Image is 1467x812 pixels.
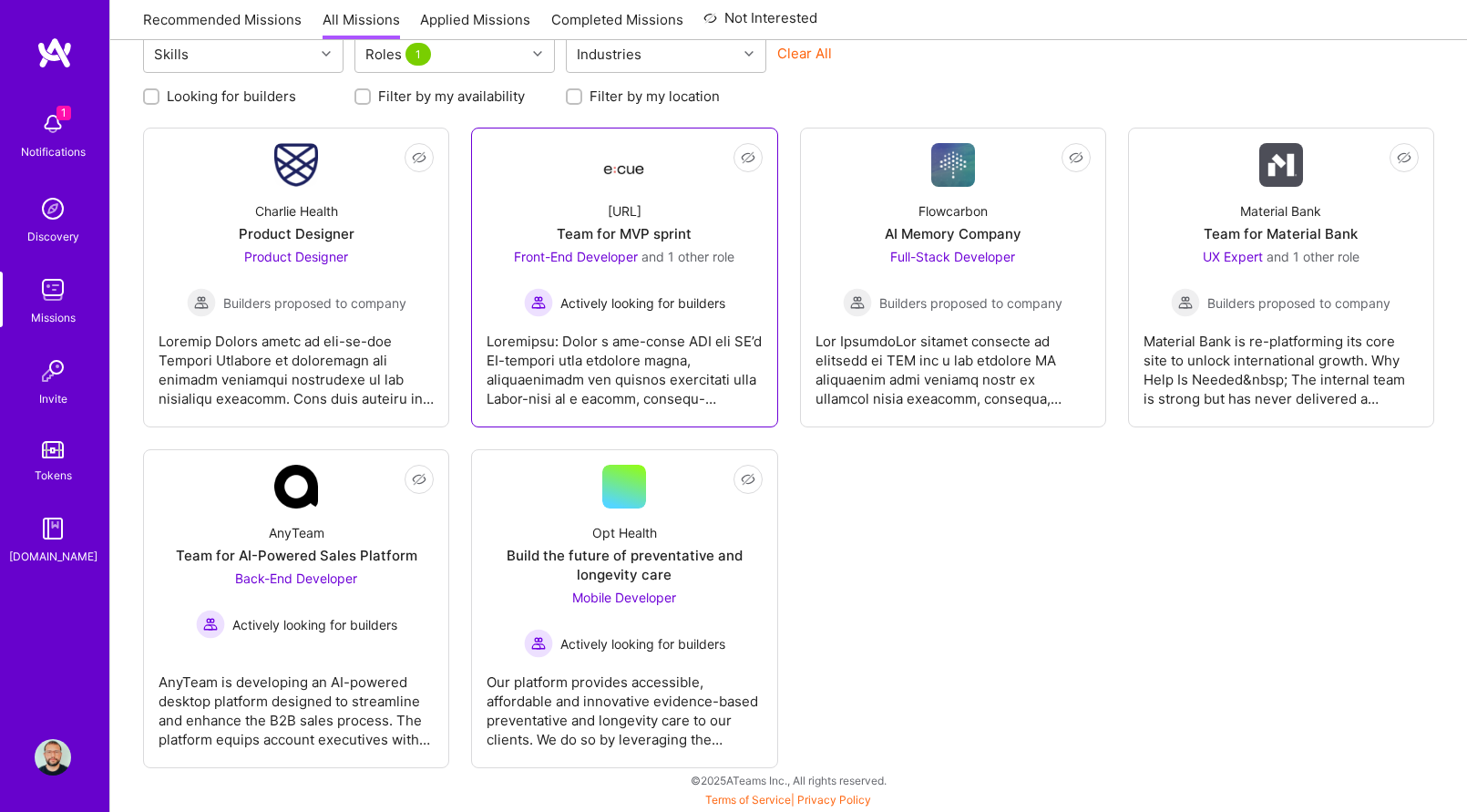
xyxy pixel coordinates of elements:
[9,547,97,566] div: [DOMAIN_NAME]
[39,389,67,408] div: Invite
[608,201,641,221] div: [URL]
[176,546,417,565] div: Team for AI-Powered Sales Platform
[551,10,683,40] a: Completed Missions
[741,472,755,487] i: icon EyeClosed
[378,87,525,106] label: Filter by my availability
[487,317,762,408] div: Loremipsu: Dolor s ame-conse ADI eli SE’d EI-tempori utla etdolore magna, aliquaenimadm ven quisn...
[744,49,754,58] i: icon Chevron
[641,249,734,264] span: and 1 other role
[890,249,1015,264] span: Full-Stack Developer
[572,41,646,67] div: Industries
[918,201,988,221] div: Flowcarbon
[705,793,791,807] a: Terms of Service
[405,43,431,66] span: 1
[167,87,296,106] label: Looking for builders
[187,288,216,317] img: Builders proposed to company
[560,634,725,653] span: Actively looking for builders
[239,224,354,243] div: Product Designer
[35,466,72,485] div: Tokens
[557,224,692,243] div: Team for MVP sprint
[797,793,871,807] a: Privacy Policy
[35,190,71,227] img: discovery
[244,249,348,264] span: Product Designer
[514,249,638,264] span: Front-End Developer
[524,629,553,658] img: Actively looking for builders
[21,142,86,161] div: Notifications
[35,106,71,142] img: bell
[777,44,832,63] button: Clear All
[35,272,71,308] img: teamwork
[1207,293,1390,313] span: Builders proposed to company
[1144,317,1419,408] div: Material Bank is re-platforming its core site to unlock international growth. Why Help Is Needed&...
[741,150,755,165] i: icon EyeClosed
[235,570,357,586] span: Back-End Developer
[816,317,1091,408] div: Lor IpsumdoLor sitamet consecte ad elitsedd ei TEM inc u lab etdolore MA aliquaenim admi veniamq ...
[42,441,64,458] img: tokens
[274,143,318,187] img: Company Logo
[412,472,426,487] i: icon EyeClosed
[1240,201,1321,221] div: Material Bank
[35,510,71,547] img: guide book
[524,288,553,317] img: Actively looking for builders
[143,10,302,40] a: Recommended Missions
[560,293,725,313] span: Actively looking for builders
[31,308,76,327] div: Missions
[149,41,193,67] div: Skills
[159,658,434,749] div: AnyTeam is developing an AI-powered desktop platform designed to streamline and enhance the B2B s...
[36,36,73,69] img: logo
[255,201,338,221] div: Charlie Health
[879,293,1062,313] span: Builders proposed to company
[487,546,762,584] div: Build the future of preventative and longevity care
[931,143,975,187] img: Company Logo
[572,590,676,605] span: Mobile Developer
[843,288,872,317] img: Builders proposed to company
[323,10,400,40] a: All Missions
[56,106,71,120] span: 1
[1397,150,1411,165] i: icon EyeClosed
[703,7,817,40] a: Not Interested
[232,615,397,634] span: Actively looking for builders
[885,224,1021,243] div: AI Memory Company
[533,49,542,58] i: icon Chevron
[109,757,1467,803] div: © 2025 ATeams Inc., All rights reserved.
[274,465,318,509] img: Company Logo
[196,610,225,639] img: Actively looking for builders
[1069,150,1083,165] i: icon EyeClosed
[223,293,406,313] span: Builders proposed to company
[592,523,657,542] div: Opt Health
[1203,249,1263,264] span: UX Expert
[1171,288,1200,317] img: Builders proposed to company
[35,739,71,776] img: User Avatar
[361,41,439,67] div: Roles
[1204,224,1358,243] div: Team for Material Bank
[269,523,324,542] div: AnyTeam
[412,150,426,165] i: icon EyeClosed
[322,49,331,58] i: icon Chevron
[705,793,871,807] span: |
[487,658,762,749] div: Our platform provides accessible, affordable and innovative evidence-based preventative and longe...
[1259,143,1303,187] img: Company Logo
[1267,249,1359,264] span: and 1 other role
[35,353,71,389] img: Invite
[420,10,530,40] a: Applied Missions
[27,227,79,246] div: Discovery
[159,317,434,408] div: Loremip Dolors ametc ad eli-se-doe Tempori Utlabore et doloremagn ali enimadm veniamqui nostrudex...
[602,149,646,181] img: Company Logo
[590,87,720,106] label: Filter by my location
